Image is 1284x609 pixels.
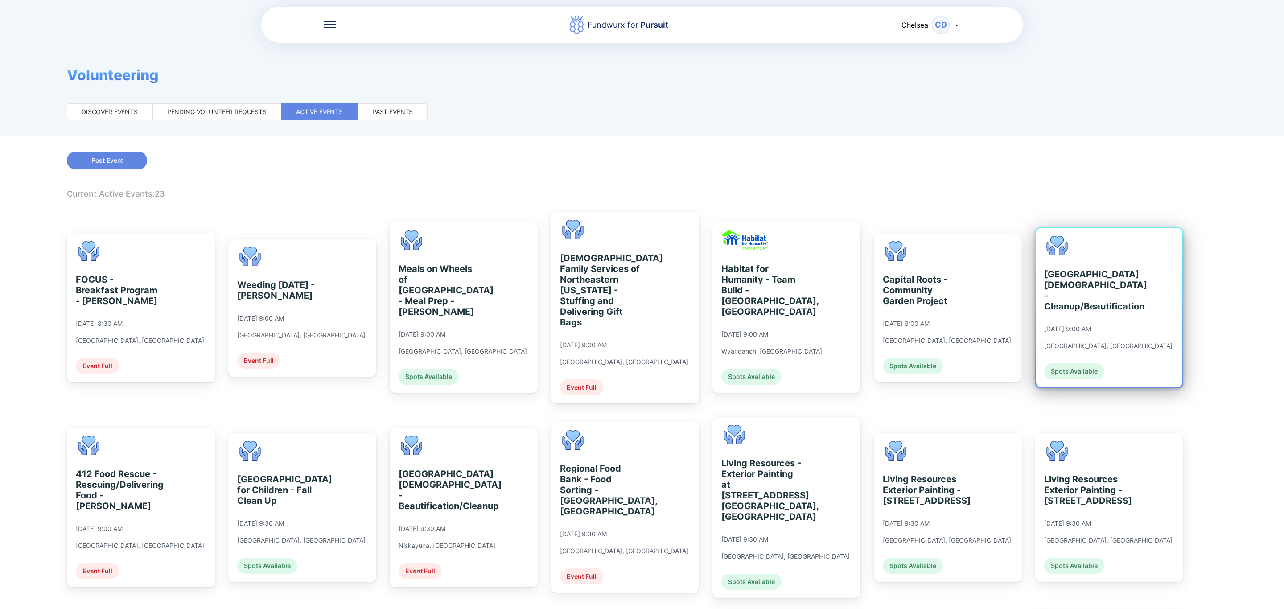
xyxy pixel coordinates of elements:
[76,320,123,328] div: [DATE] 8:30 AM
[76,469,157,511] div: 412 Food Rescue - Rescuing/Delivering Food - [PERSON_NAME]
[1044,363,1104,379] div: Spots Available
[167,107,267,116] div: Pending volunteer requests
[560,341,607,349] div: [DATE] 9:00 AM
[932,16,950,34] div: CD
[76,542,204,550] div: [GEOGRAPHIC_DATA], [GEOGRAPHIC_DATA]
[1044,536,1173,544] div: [GEOGRAPHIC_DATA], [GEOGRAPHIC_DATA]
[721,574,782,590] div: Spots Available
[1044,325,1091,333] div: [DATE] 9:00 AM
[237,519,284,527] div: [DATE] 9:30 AM
[883,519,930,527] div: [DATE] 9:30 AM
[372,107,413,116] div: Past events
[560,253,642,328] div: [DEMOGRAPHIC_DATA] Family Services of Northeastern [US_STATE] - Stuffing and Delivering Gift Bags
[883,558,943,574] div: Spots Available
[76,525,123,533] div: [DATE] 9:00 AM
[67,66,159,84] span: Volunteering
[883,337,1011,345] div: [GEOGRAPHIC_DATA], [GEOGRAPHIC_DATA]
[237,280,319,301] div: Weeding [DATE] - [PERSON_NAME]
[82,107,138,116] div: Discover events
[721,458,803,522] div: Living Resources - Exterior Painting at [STREET_ADDRESS] [GEOGRAPHIC_DATA], [GEOGRAPHIC_DATA]
[237,331,366,339] div: [GEOGRAPHIC_DATA], [GEOGRAPHIC_DATA]
[399,369,459,385] div: Spots Available
[721,347,822,355] div: Wyandanch, [GEOGRAPHIC_DATA]
[883,358,943,374] div: Spots Available
[399,563,442,579] div: Event Full
[399,525,445,533] div: [DATE] 9:30 AM
[883,320,930,328] div: [DATE] 9:00 AM
[237,558,297,574] div: Spots Available
[721,535,768,543] div: [DATE] 9:30 AM
[1044,342,1173,350] div: [GEOGRAPHIC_DATA], [GEOGRAPHIC_DATA]
[67,189,1217,198] div: Current Active Events: 23
[883,536,1011,544] div: [GEOGRAPHIC_DATA], [GEOGRAPHIC_DATA]
[399,347,527,355] div: [GEOGRAPHIC_DATA], [GEOGRAPHIC_DATA]
[237,474,319,506] div: [GEOGRAPHIC_DATA] for Children - Fall Clean Up
[721,263,803,317] div: Habitat for Humanity - Team Build - [GEOGRAPHIC_DATA], [GEOGRAPHIC_DATA]
[399,330,445,338] div: [DATE] 9:00 AM
[588,19,668,31] div: Fundwurx for
[1044,558,1104,574] div: Spots Available
[76,337,204,345] div: [GEOGRAPHIC_DATA], [GEOGRAPHIC_DATA]
[721,330,768,338] div: [DATE] 9:00 AM
[237,536,366,544] div: [GEOGRAPHIC_DATA], [GEOGRAPHIC_DATA]
[560,530,607,538] div: [DATE] 9:30 AM
[91,156,123,165] span: Post Event
[721,369,782,385] div: Spots Available
[237,314,284,322] div: [DATE] 9:00 AM
[638,20,668,29] span: Pursuit
[560,379,603,395] div: Event Full
[399,469,480,511] div: [GEOGRAPHIC_DATA][DEMOGRAPHIC_DATA] - Beautification/Cleanup
[76,274,157,306] div: FOCUS - Breakfast Program - [PERSON_NAME]
[296,107,343,116] div: Active events
[560,358,688,366] div: [GEOGRAPHIC_DATA], [GEOGRAPHIC_DATA]
[399,542,495,550] div: Niskayuna, [GEOGRAPHIC_DATA]
[237,353,280,369] div: Event Full
[721,552,850,560] div: [GEOGRAPHIC_DATA], [GEOGRAPHIC_DATA]
[560,463,642,517] div: Regional Food Bank - Food Sorting - [GEOGRAPHIC_DATA], [GEOGRAPHIC_DATA]
[883,474,964,506] div: Living Resources Exterior Painting - [STREET_ADDRESS]
[67,152,147,169] button: Post Event
[560,547,688,555] div: [GEOGRAPHIC_DATA], [GEOGRAPHIC_DATA]
[883,274,964,306] div: Capital Roots - Community Garden Project
[1044,474,1126,506] div: Living Resources Exterior Painting - [STREET_ADDRESS]
[901,21,928,29] span: Chelsea
[399,263,480,317] div: Meals on Wheels of [GEOGRAPHIC_DATA] - Meal Prep - [PERSON_NAME]
[1044,269,1126,312] div: [GEOGRAPHIC_DATA][DEMOGRAPHIC_DATA] - Cleanup/Beautification
[1044,519,1091,527] div: [DATE] 9:30 AM
[76,358,119,374] div: Event Full
[560,568,603,584] div: Event Full
[76,563,119,579] div: Event Full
